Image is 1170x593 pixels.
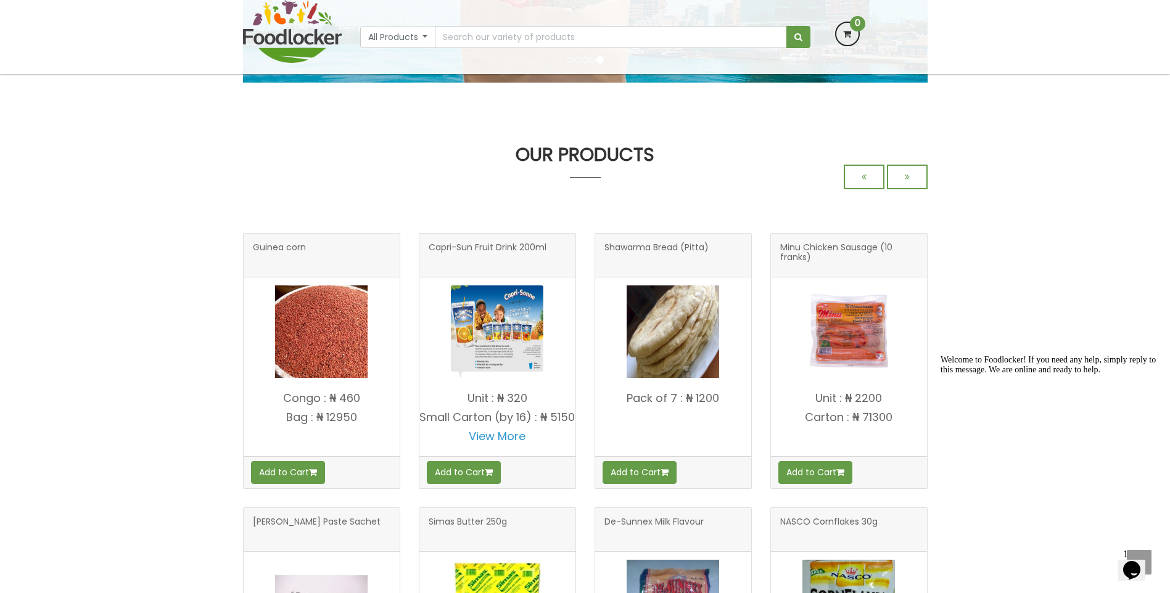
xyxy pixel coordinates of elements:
[778,461,852,483] button: Add to Cart
[253,243,306,268] span: Guinea corn
[595,392,751,404] p: Pack of 7 : ₦ 1200
[780,243,918,268] span: Minu Chicken Sausage (10 franks)
[5,5,227,25] div: Welcome to Foodlocker! If you need any help, simply reply to this message. We are online and read...
[251,461,325,483] button: Add to Cart
[275,285,368,378] img: Guinea corn
[451,285,543,378] img: Capri-Sun Fruit Drink 200ml
[419,392,575,404] p: Unit : ₦ 320
[836,468,844,476] i: Add to cart
[243,144,928,165] h3: OUR PRODUCTS
[469,428,525,444] a: View More
[429,243,546,268] span: Capri-Sun Fruit Drink 200ml
[1118,544,1158,581] iframe: chat widget
[604,517,704,542] span: De-Sunnex Milk Flavour
[780,517,878,542] span: NASCO Cornflakes 30g
[5,5,220,24] span: Welcome to Foodlocker! If you need any help, simply reply to this message. We are online and read...
[244,411,400,423] p: Bag : ₦ 12950
[802,285,895,378] img: Minu Chicken Sausage (10 franks)
[435,26,786,48] input: Search our variety of products
[603,461,677,483] button: Add to Cart
[604,243,709,268] span: Shawarma Bread (Pitta)
[661,468,669,476] i: Add to cart
[427,461,501,483] button: Add to Cart
[244,392,400,404] p: Congo : ₦ 460
[936,350,1158,538] iframe: chat widget
[627,285,719,378] img: Shawarma Bread (Pitta)
[309,468,317,476] i: Add to cart
[429,517,507,542] span: Simas Butter 250g
[771,411,927,423] p: Carton : ₦ 71300
[485,468,493,476] i: Add to cart
[360,26,436,48] button: All Products
[771,392,927,404] p: Unit : ₦ 2200
[253,517,381,542] span: [PERSON_NAME] Paste Sachet
[419,411,575,423] p: Small Carton (by 16) : ₦ 5150
[850,16,865,31] span: 0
